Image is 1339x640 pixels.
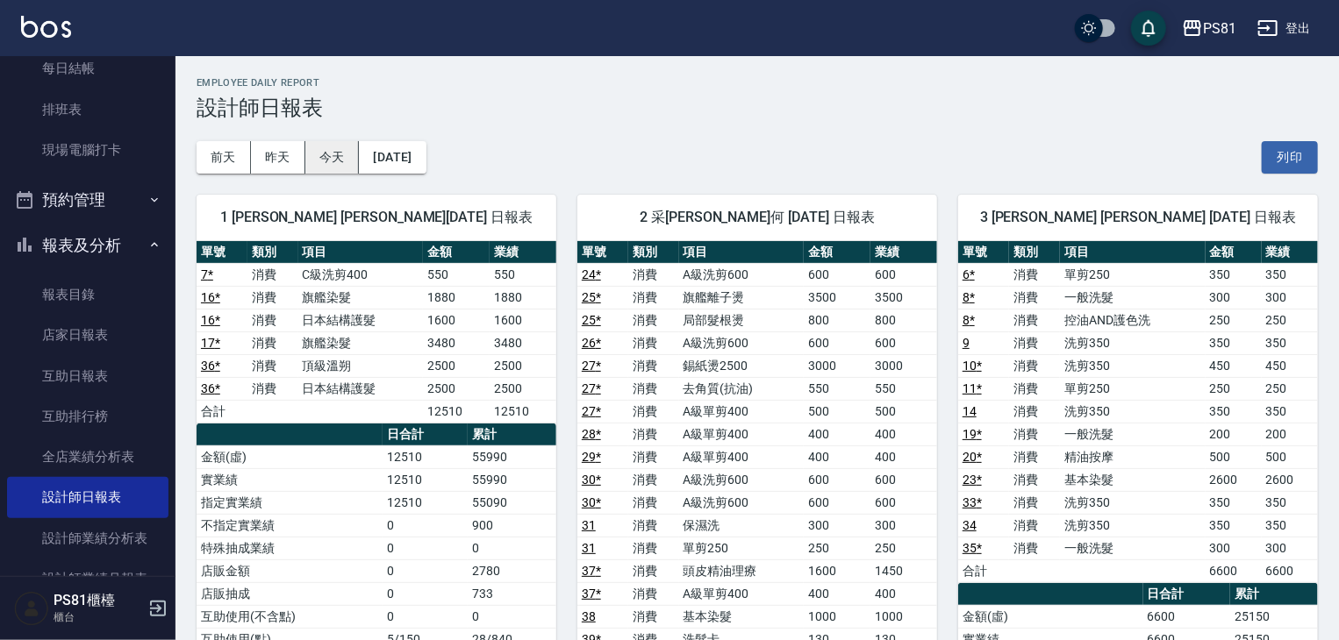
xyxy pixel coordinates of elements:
[804,400,870,423] td: 500
[870,354,937,377] td: 3000
[197,514,383,537] td: 不指定實業績
[958,605,1143,628] td: 金額(虛)
[870,582,937,605] td: 400
[870,559,937,582] td: 1450
[870,491,937,514] td: 600
[958,559,1009,582] td: 合計
[679,605,805,628] td: 基本染髮
[298,354,424,377] td: 頂級溫朔
[1009,445,1060,468] td: 消費
[804,354,870,377] td: 3000
[963,404,977,418] a: 14
[7,315,168,355] a: 店家日報表
[628,263,679,286] td: 消費
[1060,241,1205,264] th: 項目
[7,518,168,558] a: 設計師業績分析表
[679,331,805,354] td: A級洗剪600
[423,377,490,400] td: 2500
[1060,263,1205,286] td: 單剪250
[628,377,679,400] td: 消費
[1206,309,1262,331] td: 250
[468,559,556,582] td: 2780
[468,423,556,446] th: 累計
[679,582,805,605] td: A級單剪400
[218,209,535,226] span: 1 [PERSON_NAME] [PERSON_NAME][DATE] 日報表
[1175,11,1243,46] button: PS81
[7,130,168,170] a: 現場電腦打卡
[628,468,679,491] td: 消費
[1250,12,1318,45] button: 登出
[870,445,937,468] td: 400
[958,241,1318,583] table: a dense table
[804,514,870,537] td: 300
[54,609,143,625] p: 櫃台
[359,141,426,174] button: [DATE]
[804,241,870,264] th: 金額
[7,396,168,437] a: 互助排行榜
[628,354,679,377] td: 消費
[1009,241,1060,264] th: 類別
[423,241,490,264] th: 金額
[1230,605,1318,628] td: 25150
[1262,423,1318,445] td: 200
[423,400,490,423] td: 12510
[490,309,556,331] td: 1600
[958,241,1009,264] th: 單號
[1206,445,1262,468] td: 500
[1206,514,1262,537] td: 350
[804,559,870,582] td: 1600
[197,77,1318,89] h2: Employee Daily Report
[14,591,49,626] img: Person
[804,445,870,468] td: 400
[628,605,679,628] td: 消費
[1262,263,1318,286] td: 350
[1060,377,1205,400] td: 單剪250
[490,331,556,354] td: 3480
[298,241,424,264] th: 項目
[679,309,805,331] td: 局部髮根燙
[383,445,468,468] td: 12510
[1060,331,1205,354] td: 洗剪350
[679,377,805,400] td: 去角質(抗油)
[870,468,937,491] td: 600
[1060,468,1205,491] td: 基本染髮
[804,377,870,400] td: 550
[1262,309,1318,331] td: 250
[1262,331,1318,354] td: 350
[577,241,628,264] th: 單號
[197,141,251,174] button: 前天
[804,263,870,286] td: 600
[628,582,679,605] td: 消費
[870,423,937,445] td: 400
[7,223,168,268] button: 報表及分析
[247,309,298,331] td: 消費
[7,356,168,396] a: 互助日報表
[383,605,468,628] td: 0
[1060,309,1205,331] td: 控油AND護色洗
[1009,309,1060,331] td: 消費
[1206,559,1262,582] td: 6600
[804,582,870,605] td: 400
[804,286,870,309] td: 3500
[679,241,805,264] th: 項目
[1060,400,1205,423] td: 洗剪350
[1262,514,1318,537] td: 350
[679,468,805,491] td: A級洗剪600
[1206,263,1262,286] td: 350
[251,141,305,174] button: 昨天
[870,309,937,331] td: 800
[1060,286,1205,309] td: 一般洗髮
[1009,263,1060,286] td: 消費
[1206,241,1262,264] th: 金額
[423,309,490,331] td: 1600
[7,274,168,315] a: 報表目錄
[1009,354,1060,377] td: 消費
[490,354,556,377] td: 2500
[628,559,679,582] td: 消費
[679,354,805,377] td: 錫紙燙2500
[1262,559,1318,582] td: 6600
[1262,400,1318,423] td: 350
[1262,141,1318,174] button: 列印
[979,209,1297,226] span: 3 [PERSON_NAME] [PERSON_NAME] [DATE] 日報表
[197,241,556,423] table: a dense table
